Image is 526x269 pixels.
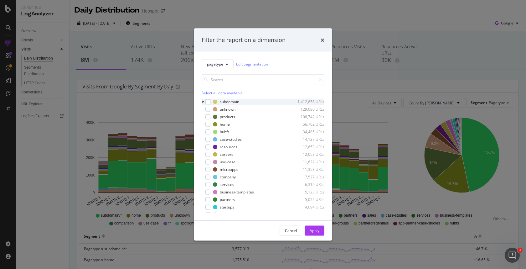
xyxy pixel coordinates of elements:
div: case-studies [220,137,242,142]
div: subdomain [220,99,239,104]
input: Search [202,74,324,85]
div: 6,319 URLs [294,182,324,187]
div: hubfs [220,129,229,134]
div: Select all data available [202,90,324,95]
button: Apply [305,225,324,235]
div: 3,995 URLs [294,212,324,217]
div: 7,527 URLs [294,174,324,180]
div: times [321,36,324,44]
div: unknown [220,107,235,112]
iframe: Intercom live chat [505,248,520,263]
div: 5,055 URLs [294,197,324,202]
div: 11,358 URLs [294,167,324,172]
div: company [220,174,236,180]
div: 12,058 URLs [294,152,324,157]
button: Cancel [280,225,302,235]
div: 129,080 URLs [294,107,324,112]
div: Cancel [285,228,297,233]
div: modal [194,29,332,241]
div: Filter the report on a dimension [202,36,286,44]
div: 34,485 URLs [294,129,324,134]
div: products [220,114,235,119]
div: startups [220,204,234,210]
div: business-templates [220,189,254,195]
button: pagetype [202,59,234,69]
div: 4,094 URLs [294,204,324,210]
div: 1,412,658 URLs [294,99,324,104]
div: careers [220,152,233,157]
div: services [220,182,234,187]
div: pricing [220,212,232,217]
div: 5,123 URLs [294,189,324,195]
div: partners [220,197,235,202]
div: Apply [310,228,319,233]
div: resources [220,144,237,150]
div: 56,702 URLs [294,122,324,127]
div: microapps [220,167,238,172]
div: use-case [220,159,235,165]
div: 12,653 URLs [294,144,324,150]
div: 14,127 URLs [294,137,324,142]
a: Edit Segmentation [236,61,268,67]
div: 108,742 URLs [294,114,324,119]
div: home [220,122,230,127]
span: 1 [518,248,523,253]
div: 11,622 URLs [294,159,324,165]
span: pagetype [207,61,223,67]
